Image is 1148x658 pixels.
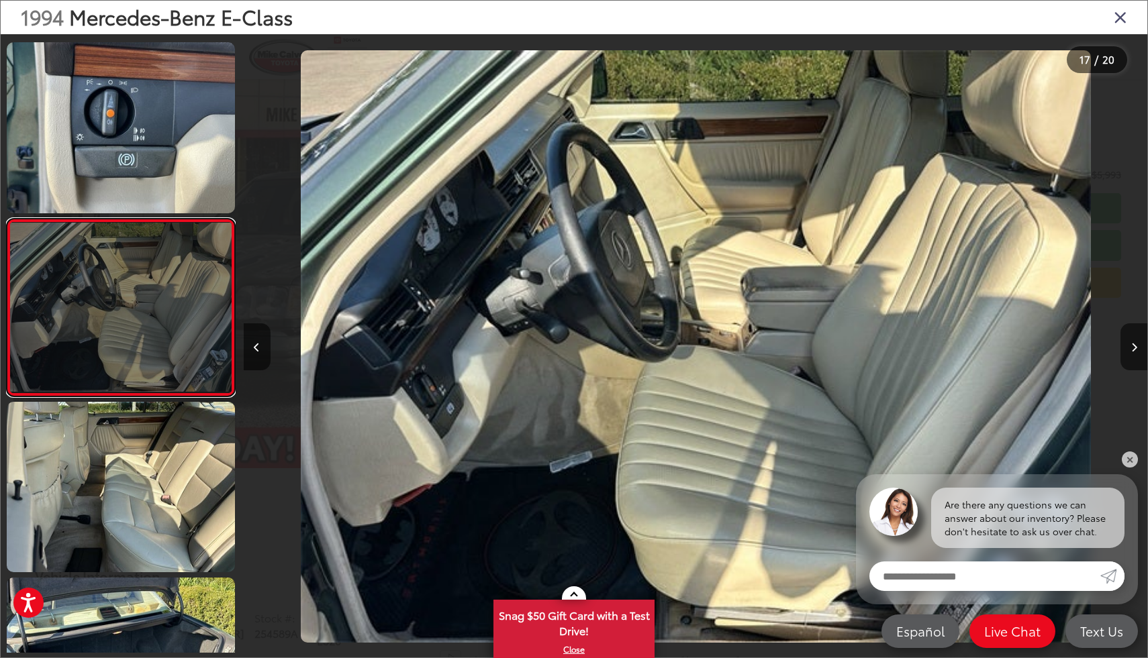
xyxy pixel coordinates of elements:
[977,622,1047,639] span: Live Chat
[5,400,237,574] img: 1994 Mercedes-Benz E-Class E 320 Base
[301,50,1091,643] img: 1994 Mercedes-Benz E-Class E 320 Base
[1120,323,1147,370] button: Next image
[244,323,271,370] button: Previous image
[881,614,959,648] a: Español
[1093,55,1100,64] span: /
[1102,52,1114,66] span: 20
[1100,561,1125,591] a: Submit
[5,41,237,215] img: 1994 Mercedes-Benz E-Class E 320 Base
[1065,614,1138,648] a: Text Us
[1114,8,1127,25] i: Close gallery
[495,601,653,642] span: Snag $50 Gift Card with a Test Drive!
[21,2,64,31] span: 1994
[1080,52,1090,66] span: 17
[890,622,951,639] span: Español
[244,50,1147,643] div: 1994 Mercedes-Benz E-Class E 320 Base 16
[869,561,1100,591] input: Enter your message
[869,488,918,536] img: Agent profile photo
[931,488,1125,548] div: Are there any questions we can answer about our inventory? Please don't hesitate to ask us over c...
[69,2,293,31] span: Mercedes-Benz E-Class
[1073,622,1130,639] span: Text Us
[969,614,1055,648] a: Live Chat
